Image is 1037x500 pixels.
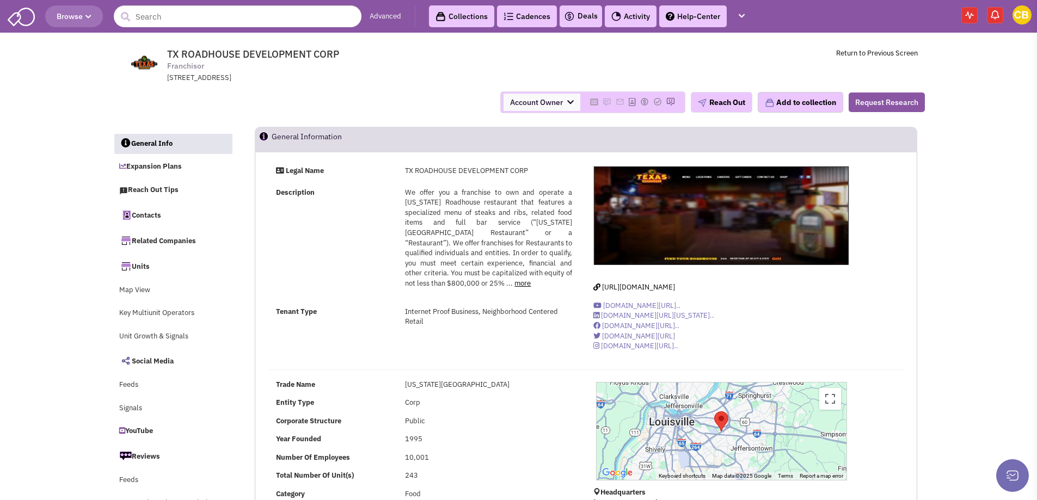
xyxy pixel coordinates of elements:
div: Public [398,416,579,427]
a: Return to Previous Screen [836,48,918,58]
div: 1995 [398,434,579,445]
button: Keyboard shortcuts [659,472,705,480]
button: Reach Out [691,92,752,113]
div: TX ROADHOUSE DEVELOPMENT CORP [398,166,579,176]
a: [DOMAIN_NAME][URL][US_STATE].. [593,311,714,320]
span: Map data ©2025 Google [712,473,771,479]
a: Cadences [497,5,557,27]
input: Search [114,5,361,27]
a: Related Companies [114,229,232,252]
img: icon-deals.svg [564,10,575,23]
img: help.png [666,12,674,21]
a: General Info [114,134,233,155]
img: Activity.png [611,11,621,21]
a: more [514,279,531,288]
b: Trade Name [276,380,315,389]
a: Activity [605,5,656,27]
a: Terms (opens in new tab) [778,473,793,479]
a: Collections [429,5,494,27]
img: Google [599,466,635,480]
b: Entity Type [276,398,314,407]
a: Feeds [114,470,232,491]
div: Internet Proof Business, Neighborhood Centered Retail [398,307,579,327]
b: Category [276,489,305,498]
a: Reviews [114,445,232,467]
b: Headquarters [600,487,646,497]
img: Cameron Bice [1013,5,1032,24]
a: Expansion Plans [114,157,232,177]
button: Add to collection [758,92,843,113]
img: TX ROADHOUSE DEVELOPMENT CORP [594,166,849,265]
b: Corporate Structure [276,416,341,425]
span: TX ROADHOUSE DEVELOPMENT CORP [167,48,339,60]
strong: Legal Name [286,166,324,175]
a: [DOMAIN_NAME][URL].. [593,321,679,330]
a: [URL][DOMAIN_NAME] [593,282,675,292]
div: Corp [398,398,579,408]
a: Units [114,255,232,277]
a: Reach Out Tips [114,180,232,201]
span: [DOMAIN_NAME][URL].. [602,321,679,330]
a: Social Media [114,349,232,372]
a: Open this area in Google Maps (opens a new window) [599,466,635,480]
a: Unit Growth & Signals [114,326,232,347]
a: Report a map error [800,473,843,479]
img: plane.png [698,98,707,107]
a: Feeds [114,375,232,396]
strong: Description [276,188,315,197]
div: [STREET_ADDRESS] [167,73,451,83]
a: Signals [114,398,232,419]
button: Browse [45,5,103,27]
span: [DOMAIN_NAME][URL].. [601,341,678,350]
img: SmartAdmin [8,5,35,26]
span: We offer you a franchise to own and operate a [US_STATE] Roadhouse restaurant that features a spe... [405,188,572,288]
a: Map View [114,280,232,301]
strong: Tenant Type [276,307,317,316]
span: Account Owner [504,94,580,111]
a: Advanced [370,11,401,22]
a: [DOMAIN_NAME][URL].. [593,301,680,310]
a: [DOMAIN_NAME][URL] [593,331,675,341]
div: [US_STATE][GEOGRAPHIC_DATA] [398,380,579,390]
img: Please add to your accounts [653,97,662,106]
a: Help-Center [659,5,727,27]
div: Food [398,489,579,499]
div: 243 [398,471,579,481]
span: Franchisor [167,60,204,72]
div: 10,001 [398,453,579,463]
img: Please add to your accounts [640,97,649,106]
img: Please add to your accounts [603,97,611,106]
b: Number Of Employees [276,453,350,462]
span: Browse [57,11,91,21]
a: Deals [564,10,598,23]
h2: General Information [272,127,342,151]
button: Request Research [849,92,925,112]
img: Please add to your accounts [616,97,624,106]
a: Contacts [114,203,232,226]
span: [DOMAIN_NAME][URL] [602,331,675,341]
a: [DOMAIN_NAME][URL].. [593,341,678,350]
b: Year Founded [276,434,321,443]
span: [URL][DOMAIN_NAME] [602,282,675,292]
a: Key Multiunit Operators [114,303,232,324]
img: Please add to your accounts [666,97,675,106]
img: icon-collection-lavender.png [765,98,775,108]
img: icon-collection-lavender-black.svg [435,11,446,22]
img: Cadences_logo.png [504,13,513,20]
a: YouTube [114,421,232,442]
button: Toggle fullscreen view [819,388,841,410]
span: [DOMAIN_NAME][URL][US_STATE].. [601,311,714,320]
span: [DOMAIN_NAME][URL].. [603,301,680,310]
div: TX ROADHOUSE DEVELOPMENT CORP [714,411,728,431]
b: Total Number Of Unit(s) [276,471,354,480]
